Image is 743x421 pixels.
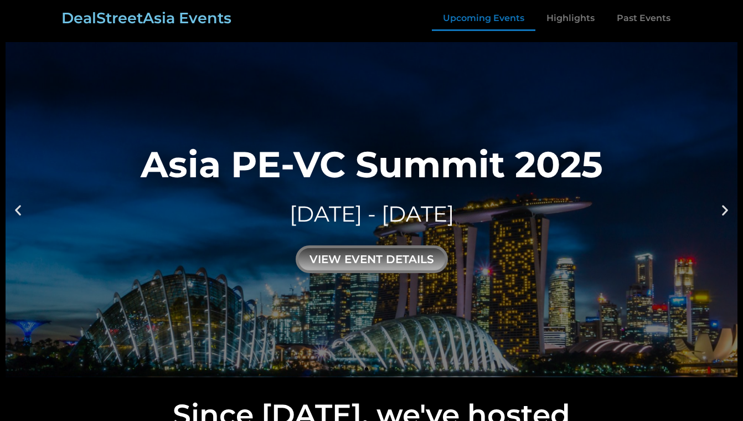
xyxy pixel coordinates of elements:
div: Next slide [718,203,732,217]
a: Highlights [535,6,606,31]
a: Upcoming Events [432,6,535,31]
span: Go to slide 2 [375,367,378,371]
a: DealStreetAsia Events [61,9,231,27]
div: view event details [296,245,448,273]
span: Go to slide 1 [365,367,368,371]
a: Asia PE-VC Summit 2025[DATE] - [DATE]view event details [6,42,737,377]
a: Past Events [606,6,682,31]
div: Asia PE-VC Summit 2025 [141,146,603,182]
div: [DATE] - [DATE] [141,199,603,229]
div: Previous slide [11,203,25,217]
